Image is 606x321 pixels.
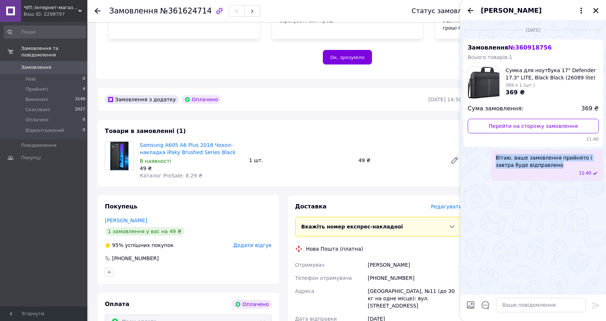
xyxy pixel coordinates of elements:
div: 1 замовлення у вас на 49 ₴ [105,227,185,236]
a: Перейти на сторінку замовлення [468,119,599,133]
span: Вкажіть номер експрес-накладної [301,224,403,230]
button: Назад [466,6,475,15]
div: 08.09.2025 [463,26,603,34]
div: успішних покупок [105,242,174,249]
img: Samsung A605 A6 Plus 2018 Чохол-накладка iPaky Brushed Series Black [110,142,128,170]
span: 369 ₴ [581,105,599,113]
span: Покупець [105,203,138,210]
img: 6773732499_w100_h100_sumka-dlya-noutbuka.jpg [468,67,499,98]
span: Доставка [295,203,327,210]
span: Додати відгук [233,242,272,248]
span: ЧІП::Інтернет-магазин техніки та електроніки [24,4,78,11]
span: 369 ₴ [506,89,525,96]
span: Скасовані [25,106,50,113]
button: [PERSON_NAME] [481,6,586,15]
span: Замовлення [468,44,552,51]
span: 0 [83,117,85,123]
span: Товари в замовленні (1) [105,128,186,134]
span: 2027 [75,106,85,113]
span: 11:40 08.09.2025 [468,136,599,142]
span: Ок, зрозуміло [330,55,365,60]
div: 1 шт. [246,155,355,165]
a: Редагувати [447,153,462,168]
span: [DATE] [523,27,544,34]
span: Отримувач [295,262,325,268]
div: Повернутися назад [95,7,100,15]
span: 3149 [75,96,85,103]
span: Нові [25,76,36,82]
time: [DATE] 14:50 [428,97,462,102]
div: Нова Пошта (платна) [304,245,365,253]
span: Сумка для ноутбука 17" Defender 17.3" LITE, Black Black (26089 lite) [506,67,599,81]
div: [GEOGRAPHIC_DATA], №11 (до 30 кг на одне місце): вул. [STREET_ADDRESS] [366,285,463,312]
span: Прийняті [25,86,48,93]
div: Ваш ID: 2298797 [24,11,87,17]
span: Замовлення [109,7,158,15]
span: №361624714 [160,7,212,15]
div: [PERSON_NAME] [366,258,463,271]
span: [PERSON_NAME] [481,6,542,15]
a: Samsung A605 A6 Plus 2018 Чохол-накладка iPaky Brushed Series Black [140,142,235,155]
span: В наявності [140,158,171,164]
span: Всього товарів: 1 [468,54,512,60]
div: 49 ₴ [140,165,243,172]
span: Редагувати [431,204,462,210]
span: № 360918756 [508,44,551,51]
span: Оплачені [25,117,48,123]
button: Ок, зрозуміло [323,50,372,64]
input: Пошук [4,26,86,39]
span: Оплата [105,301,129,308]
button: Відкрити шаблони відповідей [481,300,490,310]
span: 0 [83,127,85,134]
span: 95% [112,242,123,248]
button: Закрити [591,6,600,15]
span: Повідомлення [21,142,56,149]
span: Сума замовлення: [468,105,523,113]
span: 11:40 08.09.2025 [579,170,591,176]
div: Оплачено [182,95,221,104]
div: Замовлення з додатку [105,95,179,104]
span: 0 [83,76,85,82]
div: [PHONE_NUMBER] [366,271,463,285]
span: 369 x 1 (шт.) [506,83,535,88]
span: Вітаю. ваше замовлення прийнято і завтра буде відправлено [496,154,599,169]
a: [PERSON_NAME] [105,218,147,223]
div: [PHONE_NUMBER] [111,255,159,262]
span: Каталог ProSale: 8.29 ₴ [140,173,202,179]
span: 4 [83,86,85,93]
span: Адреса [295,288,314,294]
div: Оплачено [232,300,272,309]
span: Телефон отримувача [295,275,352,281]
span: Покупці [21,154,41,161]
span: Відвантажений [25,127,64,134]
span: Замовлення [21,64,51,71]
div: 49 ₴ [356,155,444,165]
div: Статус замовлення [412,7,479,15]
span: Виконані [25,96,48,103]
span: Замовлення та повідомлення [21,45,87,58]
